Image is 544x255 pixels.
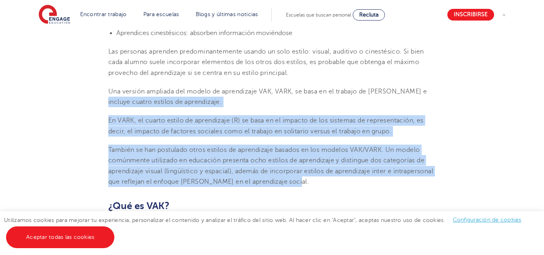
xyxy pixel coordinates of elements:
font: En VARK, el cuarto estilo de aprendizaje (R) se basa en el impacto de los sistemas de representac... [108,117,424,135]
a: Encontrar trabajo [80,11,127,17]
a: Aceptar todas las cookies [6,226,114,248]
font: Aprendices cinestésicos: absorben información moviéndose [116,29,292,37]
font: ¿Qué es VAK? [108,200,170,211]
a: Configuración de cookies [453,217,521,223]
font: Inscribirse [454,12,488,18]
a: Para escuelas [143,11,179,17]
img: Educación comprometida [39,5,70,25]
font: También se han postulado otros estilos de aprendizaje basados ​​en los modelos VAK/VARK. Un model... [108,146,433,185]
a: Inscribirse [447,9,494,21]
font: Una versión ampliada del modelo de aprendizaje VAK, VARK, se basa en el trabajo de [PERSON_NAME] ... [108,88,427,106]
font: Recluta [359,12,379,18]
a: Recluta [353,9,385,21]
font: Escuelas que buscan personal [286,12,351,18]
font: Las personas aprenden predominantemente usando un solo estilo: visual, auditivo o cinestésico. Si... [108,48,424,77]
font: Utilizamos cookies para mejorar tu experiencia, personalizar el contenido y analizar el tráfico d... [4,217,445,223]
font: Aceptar todas las cookies [26,234,94,240]
a: Blogs y últimas noticias [196,11,258,17]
